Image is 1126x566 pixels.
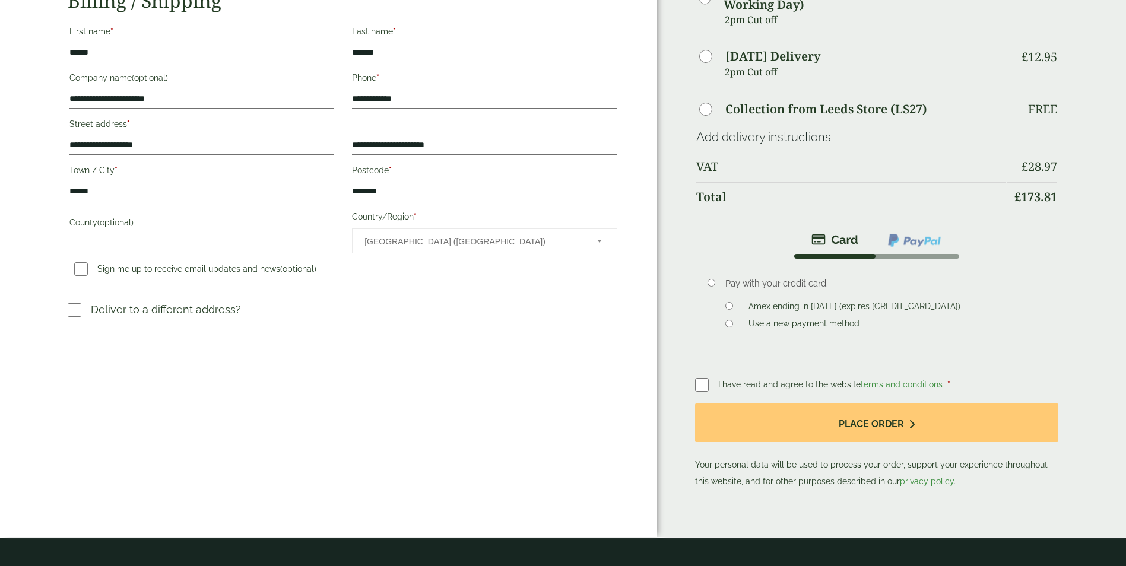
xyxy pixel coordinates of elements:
[376,73,379,82] abbr: required
[725,103,927,115] label: Collection from Leeds Store (LS27)
[1022,49,1028,65] span: £
[718,380,945,389] span: I have read and agree to the website
[725,50,820,62] label: [DATE] Delivery
[69,23,334,43] label: First name
[887,233,942,248] img: ppcp-gateway.png
[1022,158,1057,174] bdi: 28.97
[352,162,617,182] label: Postcode
[744,319,864,332] label: Use a new payment method
[97,218,134,227] span: (optional)
[389,166,392,175] abbr: required
[414,212,417,221] abbr: required
[1014,189,1057,205] bdi: 173.81
[132,73,168,82] span: (optional)
[811,233,858,247] img: stripe.png
[74,262,88,276] input: Sign me up to receive email updates and news(optional)
[69,264,321,277] label: Sign me up to receive email updates and news
[69,116,334,136] label: Street address
[352,208,617,228] label: Country/Region
[280,264,316,274] span: (optional)
[69,69,334,90] label: Company name
[352,69,617,90] label: Phone
[725,63,1007,81] p: 2pm Cut off
[1028,102,1057,116] p: Free
[127,119,130,129] abbr: required
[393,27,396,36] abbr: required
[947,380,950,389] abbr: required
[69,162,334,182] label: Town / City
[725,277,1040,290] p: Pay with your credit card.
[110,27,113,36] abbr: required
[725,11,1007,28] p: 2pm Cut off
[695,403,1059,489] p: Your personal data will be used to process your order, support your experience throughout this we...
[1014,189,1021,205] span: £
[1022,158,1028,174] span: £
[91,301,241,317] p: Deliver to a different address?
[695,403,1059,442] button: Place order
[900,476,954,486] a: privacy policy
[744,301,965,314] label: Amex ending in [DATE] (expires [CREDIT_CARD_DATA])
[352,23,617,43] label: Last name
[364,229,581,254] span: United Kingdom (UK)
[696,130,831,144] a: Add delivery instructions
[696,152,1007,181] th: VAT
[352,228,617,253] span: Country/Region
[69,214,334,234] label: County
[115,166,118,175] abbr: required
[861,380,943,389] a: terms and conditions
[1022,49,1057,65] bdi: 12.95
[696,182,1007,211] th: Total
